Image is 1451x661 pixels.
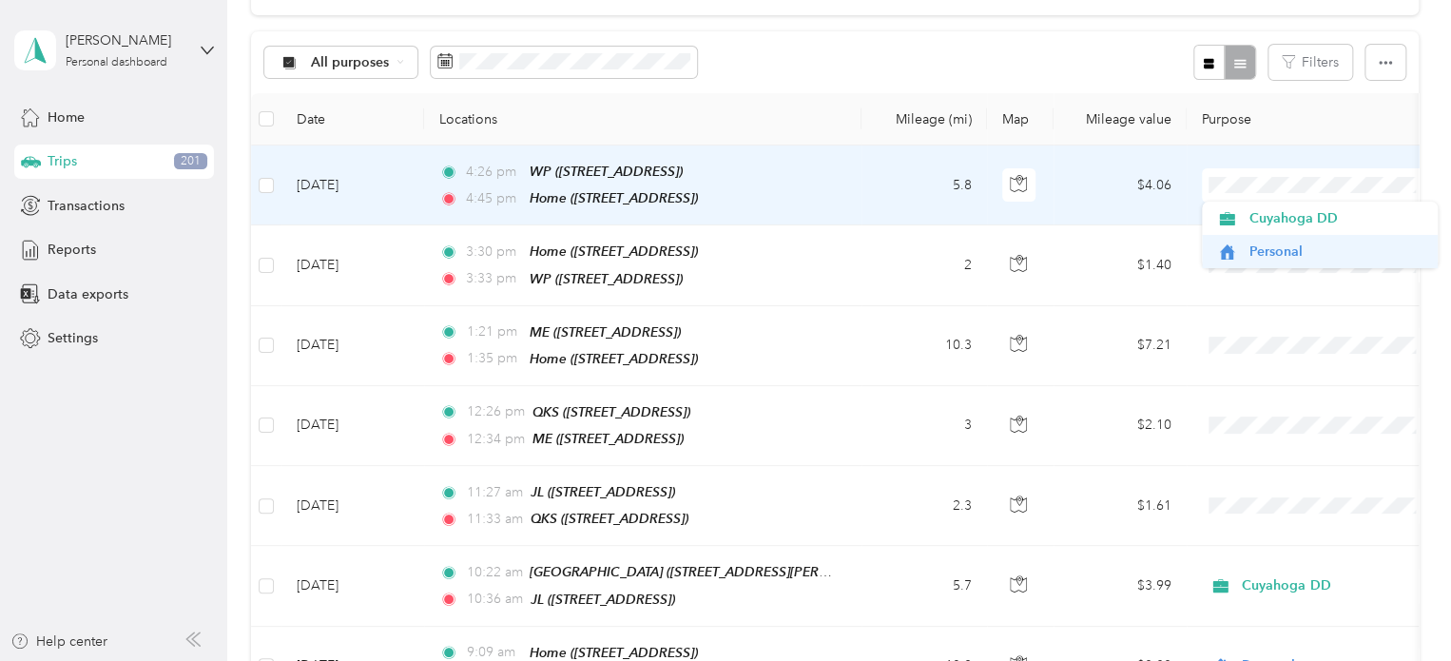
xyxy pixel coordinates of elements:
button: Help center [10,632,107,651]
td: 5.8 [861,146,987,225]
span: Transactions [48,196,125,216]
span: 1:35 pm [466,348,520,369]
td: $1.61 [1054,466,1187,546]
span: 4:26 pm [466,162,520,183]
span: ME ([STREET_ADDRESS]) [532,431,684,446]
span: Home ([STREET_ADDRESS]) [530,645,698,660]
span: [GEOGRAPHIC_DATA] ([STREET_ADDRESS][PERSON_NAME]) [530,564,901,580]
th: Locations [424,93,861,146]
td: $4.06 [1054,146,1187,225]
span: Personal [1248,242,1424,262]
span: Home ([STREET_ADDRESS]) [530,243,698,259]
span: Cuyahoga DD [1248,208,1424,228]
td: $2.10 [1054,386,1187,466]
td: [DATE] [281,146,424,225]
td: $7.21 [1054,306,1187,386]
span: 1:21 pm [466,321,520,342]
span: QKS ([STREET_ADDRESS]) [532,404,690,419]
td: $3.99 [1054,546,1187,626]
th: Date [281,93,424,146]
td: [DATE] [281,386,424,466]
td: 2.3 [861,466,987,546]
span: ME ([STREET_ADDRESS]) [530,324,681,340]
td: [DATE] [281,546,424,626]
span: 3:30 pm [466,242,520,262]
span: 12:26 pm [466,401,524,422]
span: 3:33 pm [466,268,520,289]
th: Map [987,93,1054,146]
span: Trips [48,151,77,171]
th: Mileage (mi) [861,93,987,146]
span: WP ([STREET_ADDRESS]) [530,271,683,286]
td: [DATE] [281,306,424,386]
span: Home [48,107,85,127]
div: Personal dashboard [66,57,167,68]
span: Cuyahoga DD [1242,575,1416,596]
span: JL ([STREET_ADDRESS]) [531,484,675,499]
span: 10:36 am [466,589,522,610]
span: QKS ([STREET_ADDRESS]) [531,511,688,526]
span: Data exports [48,284,128,304]
span: 201 [174,153,207,170]
span: 4:45 pm [466,188,520,209]
span: 12:34 pm [466,429,524,450]
span: Settings [48,328,98,348]
span: Home ([STREET_ADDRESS]) [530,190,698,205]
span: 11:33 am [466,509,522,530]
td: $1.40 [1054,225,1187,305]
span: Reports [48,240,96,260]
span: WP ([STREET_ADDRESS]) [530,164,683,179]
td: [DATE] [281,466,424,546]
button: Filters [1268,45,1352,80]
td: 3 [861,386,987,466]
td: [DATE] [281,225,424,305]
th: Mileage value [1054,93,1187,146]
iframe: Everlance-gr Chat Button Frame [1345,554,1451,661]
div: [PERSON_NAME] [66,30,184,50]
span: 10:22 am [466,562,520,583]
td: 5.7 [861,546,987,626]
td: 10.3 [861,306,987,386]
span: JL ([STREET_ADDRESS]) [531,592,675,607]
td: 2 [861,225,987,305]
span: All purposes [311,56,390,69]
span: 11:27 am [466,482,522,503]
span: Home ([STREET_ADDRESS]) [530,351,698,366]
